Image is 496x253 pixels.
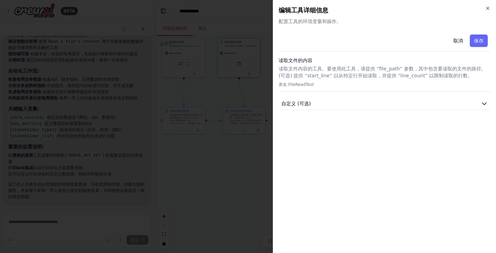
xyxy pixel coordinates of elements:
[279,82,288,87] font: 类名:
[470,35,488,47] button: 保存
[449,35,467,47] button: 取消
[281,101,311,106] font: 自定义 (可选)
[453,38,463,43] font: 取消
[279,66,486,78] font: 读取文件内容的工具。要使用此工具，请提供 “file_path” 参数，其中包含要读取的文件的路径。(可选) 提供 “start_line” 以从特定行开始读取，并提供 “line_count”...
[279,58,312,63] font: 读取文件的内容
[288,82,314,87] font: FileReadTool
[474,38,484,43] font: 保存
[279,97,490,110] button: 自定义 (可选)
[279,19,341,24] font: 配置工具的环境变量和操作。
[279,7,328,14] font: 编辑工具详细信息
